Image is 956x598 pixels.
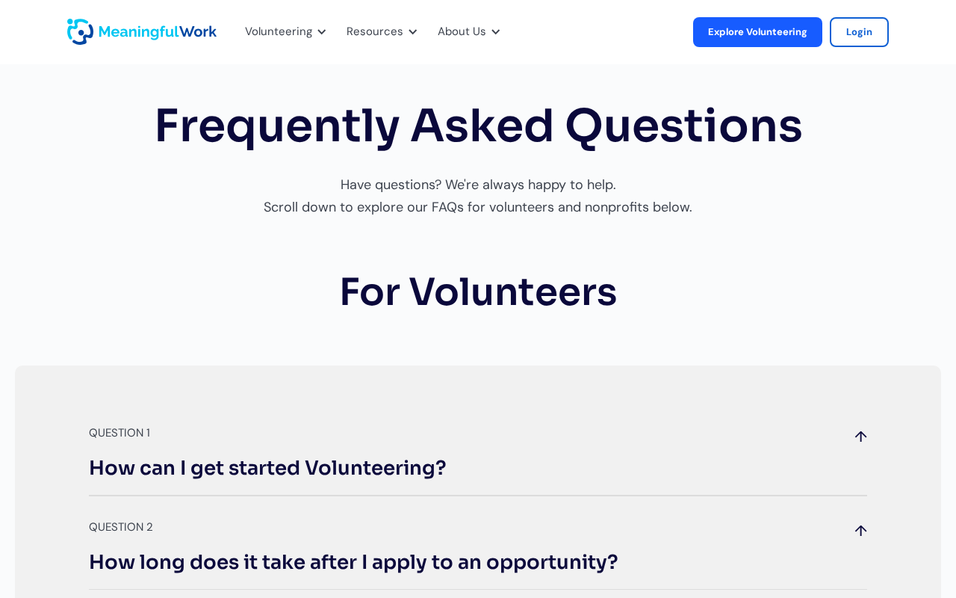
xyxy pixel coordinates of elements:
div: Volunteering [245,22,312,42]
div: Question 2 [89,519,817,536]
div: Resources [338,7,421,57]
div: ↑ [854,425,867,449]
h3: How long does it take after I apply to an opportunity? [89,551,817,574]
a: home [67,19,105,45]
h1: Frequently Asked Questions [154,102,803,151]
div: About Us [438,22,486,42]
p: Have questions? We're always happy to help. Scroll down to explore our FAQs for volunteers and no... [264,173,692,265]
div: ↑ [854,519,867,543]
div: Volunteering [236,7,330,57]
h2: For Volunteers [339,272,617,313]
div: Resources [347,22,403,42]
div: About Us [429,7,504,57]
a: Explore Volunteering [693,17,822,47]
div: Question 1 [89,425,817,442]
a: Login [830,17,889,47]
h3: How can I get started Volunteering? [89,457,817,480]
